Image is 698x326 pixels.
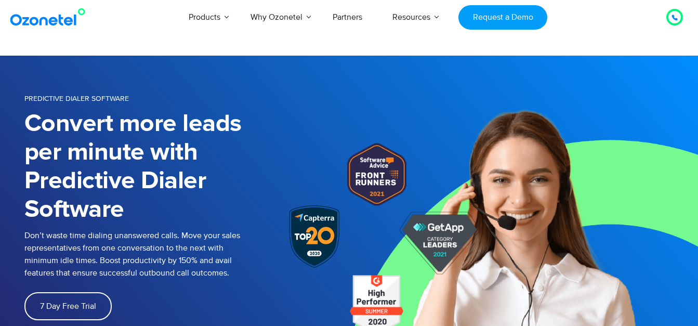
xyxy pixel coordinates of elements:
[24,229,258,279] p: Don’t waste time dialing unanswered calls. Move your sales representatives from one conversation ...
[24,94,129,103] span: PREDICTIVE DIALER SOFTWARE
[458,5,547,30] a: Request a Demo
[24,110,252,224] h1: Convert more leads per minute with Predictive Dialer Software
[24,292,112,320] a: 7 Day Free Trial
[40,302,96,310] span: 7 Day Free Trial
